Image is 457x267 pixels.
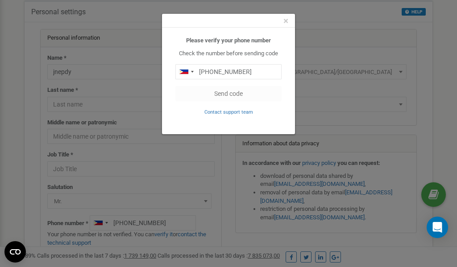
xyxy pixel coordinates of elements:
button: Send code [175,86,282,101]
span: × [283,16,288,26]
small: Contact support team [204,109,253,115]
div: Open Intercom Messenger [427,217,448,238]
button: Open CMP widget [4,241,26,263]
div: Telephone country code [176,65,196,79]
input: 0905 123 4567 [175,64,282,79]
button: Close [283,16,288,26]
b: Please verify your phone number [186,37,271,44]
a: Contact support team [204,108,253,115]
p: Check the number before sending code [175,49,282,58]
